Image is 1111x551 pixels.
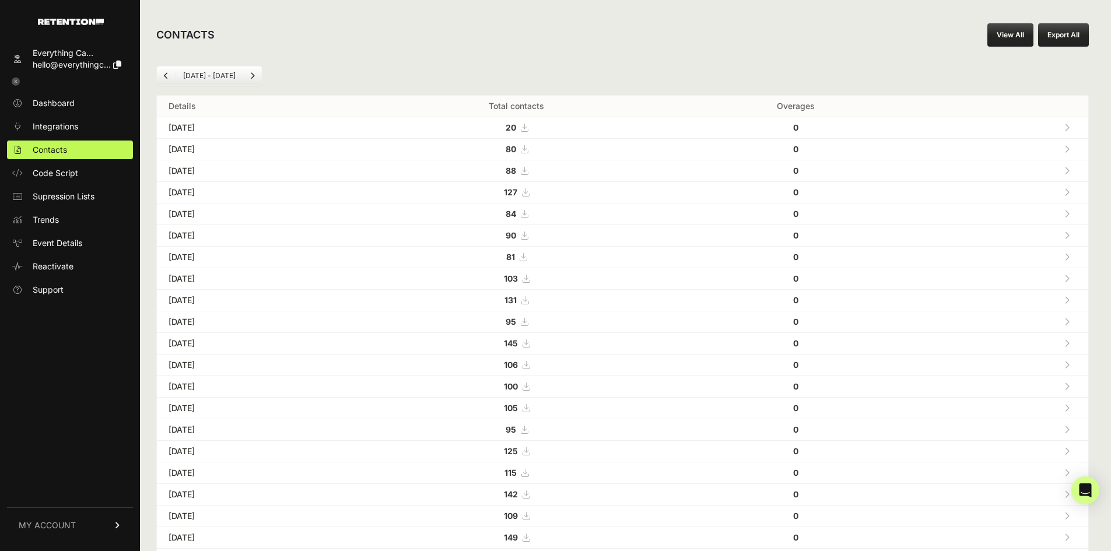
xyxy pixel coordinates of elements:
a: 109 [504,511,530,521]
a: MY ACCOUNT [7,507,133,543]
strong: 0 [793,230,798,240]
strong: 0 [793,532,798,542]
strong: 145 [504,338,518,348]
a: 142 [504,489,530,499]
strong: 95 [506,317,516,327]
a: Integrations [7,117,133,136]
a: 88 [506,166,528,176]
td: [DATE] [157,376,359,398]
strong: 20 [506,122,516,132]
a: Everything Ca... hello@everythingc... [7,44,133,74]
td: [DATE] [157,139,359,160]
span: Reactivate [33,261,73,272]
a: Trends [7,210,133,229]
a: 105 [504,403,530,413]
strong: 0 [793,489,798,499]
a: 131 [504,295,528,305]
strong: 95 [506,424,516,434]
span: hello@everythingc... [33,59,111,69]
td: [DATE] [157,506,359,527]
a: Supression Lists [7,187,133,206]
a: 80 [506,144,528,154]
strong: 142 [504,489,518,499]
a: 20 [506,122,528,132]
th: Overages [674,96,918,117]
a: 95 [506,317,528,327]
td: [DATE] [157,160,359,182]
td: [DATE] [157,419,359,441]
strong: 0 [793,381,798,391]
td: [DATE] [157,527,359,549]
strong: 0 [793,295,798,305]
a: 100 [504,381,530,391]
a: Support [7,280,133,299]
a: 95 [506,424,528,434]
strong: 0 [793,187,798,197]
button: Export All [1038,23,1089,47]
td: [DATE] [157,290,359,311]
h2: CONTACTS [156,27,215,43]
a: Next [243,66,262,85]
strong: 0 [793,209,798,219]
a: 127 [504,187,529,197]
strong: 81 [506,252,515,262]
td: [DATE] [157,225,359,247]
a: Reactivate [7,257,133,276]
strong: 0 [793,446,798,456]
strong: 115 [504,468,517,478]
span: Supression Lists [33,191,94,202]
strong: 0 [793,122,798,132]
strong: 106 [504,360,518,370]
strong: 90 [506,230,516,240]
a: 149 [504,532,530,542]
strong: 131 [504,295,517,305]
a: 84 [506,209,528,219]
a: 90 [506,230,528,240]
span: Event Details [33,237,82,249]
strong: 149 [504,532,518,542]
a: 106 [504,360,530,370]
a: Event Details [7,234,133,252]
a: Previous [157,66,176,85]
td: [DATE] [157,333,359,355]
strong: 127 [504,187,517,197]
a: Code Script [7,164,133,183]
td: [DATE] [157,484,359,506]
strong: 0 [793,360,798,370]
strong: 0 [793,511,798,521]
td: [DATE] [157,268,359,290]
li: [DATE] - [DATE] [176,71,243,80]
strong: 0 [793,166,798,176]
span: MY ACCOUNT [19,520,76,531]
strong: 0 [793,338,798,348]
div: Open Intercom Messenger [1071,476,1099,504]
a: View All [987,23,1033,47]
th: Details [157,96,359,117]
a: 103 [504,273,530,283]
a: 81 [506,252,527,262]
a: Dashboard [7,94,133,113]
a: 145 [504,338,530,348]
strong: 88 [506,166,516,176]
span: Integrations [33,121,78,132]
td: [DATE] [157,203,359,225]
strong: 125 [504,446,518,456]
strong: 0 [793,317,798,327]
a: 125 [504,446,530,456]
a: Contacts [7,141,133,159]
td: [DATE] [157,182,359,203]
strong: 109 [504,511,518,521]
strong: 103 [504,273,518,283]
strong: 100 [504,381,518,391]
strong: 0 [793,252,798,262]
a: 115 [504,468,528,478]
span: Code Script [33,167,78,179]
td: [DATE] [157,441,359,462]
td: [DATE] [157,311,359,333]
strong: 0 [793,273,798,283]
span: Contacts [33,144,67,156]
strong: 0 [793,144,798,154]
strong: 0 [793,424,798,434]
span: Support [33,284,64,296]
td: [DATE] [157,355,359,376]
